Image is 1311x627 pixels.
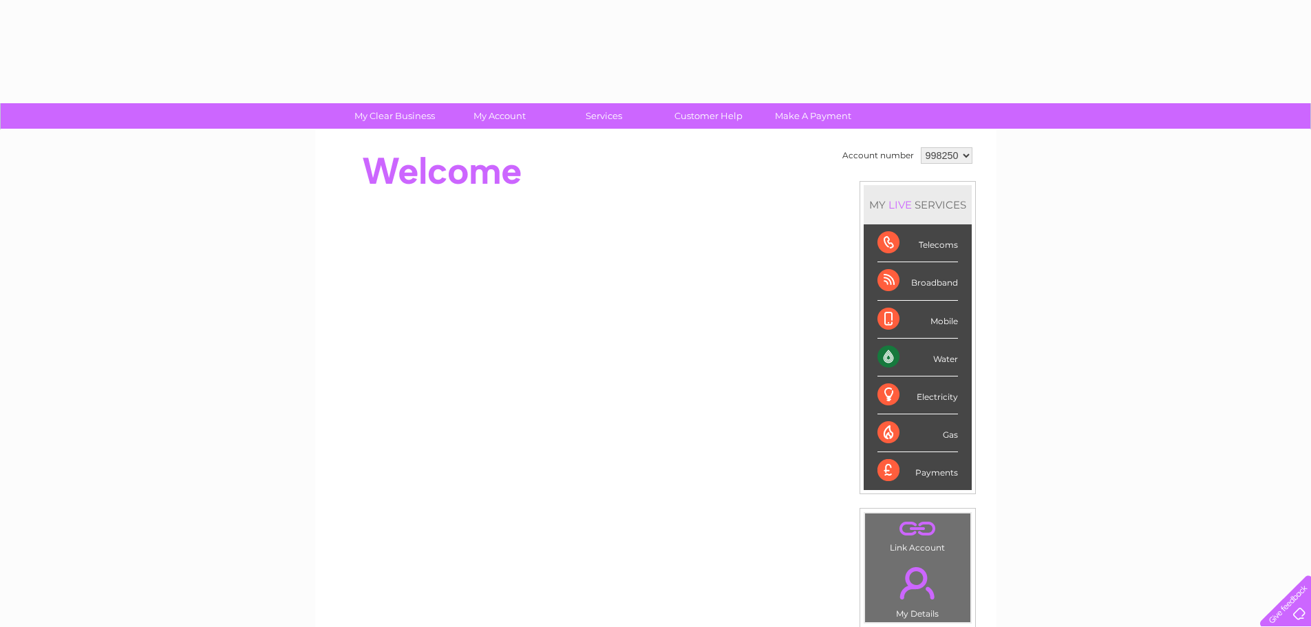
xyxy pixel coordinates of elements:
[864,513,971,556] td: Link Account
[877,224,958,262] div: Telecoms
[877,262,958,300] div: Broadband
[877,339,958,376] div: Water
[338,103,451,129] a: My Clear Business
[756,103,870,129] a: Make A Payment
[864,185,972,224] div: MY SERVICES
[864,555,971,623] td: My Details
[877,376,958,414] div: Electricity
[443,103,556,129] a: My Account
[886,198,915,211] div: LIVE
[547,103,661,129] a: Services
[652,103,765,129] a: Customer Help
[877,414,958,452] div: Gas
[839,144,917,167] td: Account number
[868,517,967,541] a: .
[868,559,967,607] a: .
[877,452,958,489] div: Payments
[877,301,958,339] div: Mobile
